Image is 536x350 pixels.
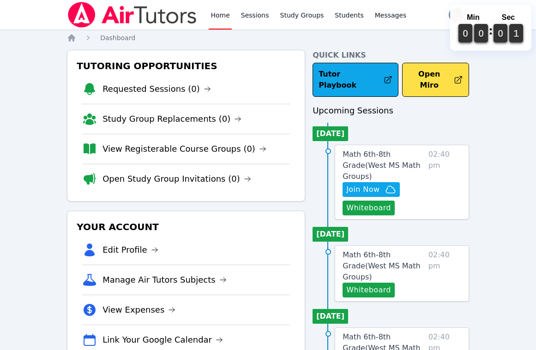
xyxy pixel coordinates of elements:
[428,149,461,215] span: 02:40 pm
[313,104,469,117] h3: Upcoming Sessions
[100,34,135,42] span: Dashboard
[102,333,223,346] a: Link Your Google Calendar
[343,182,400,197] button: Join Now
[102,113,241,125] a: Study Group Replacements (0)
[102,83,211,95] a: Requested Sessions (0)
[343,283,395,297] button: Whiteboard
[102,243,158,256] a: Edit Profile
[67,33,469,42] nav: Breadcrumb
[343,250,421,281] span: Math 6th-8th Grade ( West MS Math Groups )
[102,303,175,316] a: View Expenses
[313,50,469,61] h4: Quick Links
[102,273,227,286] a: Manage Air Tutors Subjects
[313,227,348,242] li: [DATE]
[402,63,469,97] button: Open Miro
[75,58,297,74] h3: Tutoring Opportunities
[313,309,348,324] li: [DATE]
[67,2,198,28] img: Air Tutors
[313,63,398,97] a: Tutor Playbook
[343,249,425,283] a: Math 6th-8th Grade(West MS Math Groups)
[346,184,379,195] span: Join Now
[428,249,461,297] span: 02:40 pm
[100,33,135,42] a: Dashboard
[343,149,425,182] a: Math 6th-8th Grade(West MS Math Groups)
[375,11,407,20] span: Messages
[102,172,251,185] a: Open Study Group Invitations (0)
[75,219,297,235] h3: Your Account
[102,142,266,155] a: View Registerable Course Groups (0)
[343,150,421,181] span: Math 6th-8th Grade ( West MS Math Groups )
[343,201,395,215] button: Whiteboard
[313,126,348,141] li: [DATE]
